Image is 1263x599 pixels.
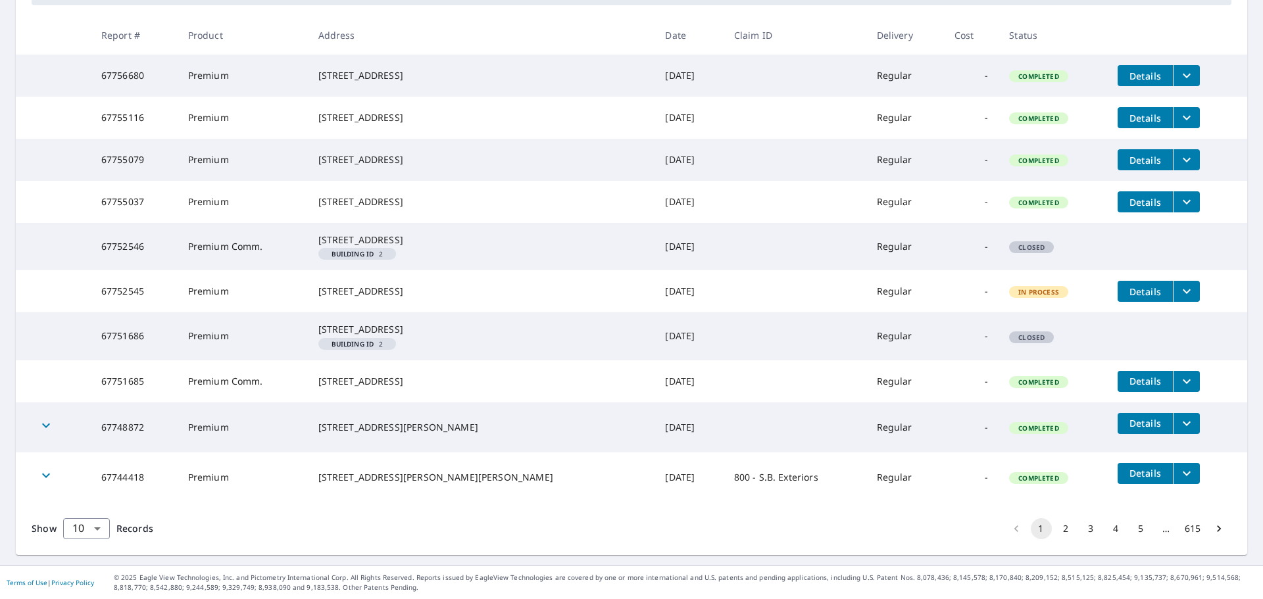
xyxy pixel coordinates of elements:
span: Records [116,522,153,535]
button: Go to next page [1208,518,1229,539]
th: Delivery [866,16,944,55]
span: In Process [1010,287,1067,297]
button: Go to page 3 [1081,518,1102,539]
span: Details [1126,196,1165,208]
div: [STREET_ADDRESS][PERSON_NAME] [318,421,645,434]
td: Premium [178,55,308,97]
button: detailsBtn-67756680 [1118,65,1173,86]
td: Premium [178,270,308,312]
p: © 2025 Eagle View Technologies, Inc. and Pictometry International Corp. All Rights Reserved. Repo... [114,573,1256,592]
td: - [944,97,999,139]
div: [STREET_ADDRESS] [318,233,645,247]
th: Product [178,16,308,55]
td: [DATE] [655,139,723,181]
td: - [944,55,999,97]
span: Completed [1010,377,1066,387]
th: Date [655,16,723,55]
td: Regular [866,139,944,181]
td: - [944,452,999,502]
button: detailsBtn-67755116 [1118,107,1173,128]
span: Completed [1010,114,1066,123]
td: - [944,270,999,312]
button: filesDropdownBtn-67755079 [1173,149,1200,170]
td: 67748872 [91,402,178,452]
th: Claim ID [724,16,866,55]
td: [DATE] [655,402,723,452]
span: 2 [324,251,391,257]
div: Show 10 records [63,518,110,539]
td: Premium [178,139,308,181]
button: Go to page 4 [1106,518,1127,539]
td: Regular [866,402,944,452]
nav: pagination navigation [1004,518,1231,539]
div: 10 [63,510,110,547]
td: - [944,360,999,402]
div: [STREET_ADDRESS] [318,111,645,124]
button: page 1 [1031,518,1052,539]
a: Privacy Policy [51,578,94,587]
td: [DATE] [655,270,723,312]
span: 2 [324,341,391,347]
td: Premium Comm. [178,223,308,270]
span: Details [1126,112,1165,124]
td: Regular [866,55,944,97]
td: - [944,402,999,452]
td: 67752546 [91,223,178,270]
span: Completed [1010,423,1066,433]
div: [STREET_ADDRESS] [318,69,645,82]
td: Regular [866,270,944,312]
p: | [7,579,94,587]
button: filesDropdownBtn-67755037 [1173,191,1200,212]
td: Regular [866,97,944,139]
td: 67752545 [91,270,178,312]
td: [DATE] [655,223,723,270]
button: Go to page 615 [1181,518,1204,539]
button: filesDropdownBtn-67756680 [1173,65,1200,86]
span: Closed [1010,333,1052,342]
span: Details [1126,70,1165,82]
button: detailsBtn-67751685 [1118,371,1173,392]
td: Premium [178,402,308,452]
button: filesDropdownBtn-67744418 [1173,463,1200,484]
button: filesDropdownBtn-67752545 [1173,281,1200,302]
span: Completed [1010,198,1066,207]
span: Closed [1010,243,1052,252]
th: Report # [91,16,178,55]
td: 67756680 [91,55,178,97]
span: Completed [1010,156,1066,165]
td: 67755116 [91,97,178,139]
td: Regular [866,223,944,270]
span: Details [1126,154,1165,166]
button: Go to page 5 [1131,518,1152,539]
button: filesDropdownBtn-67748872 [1173,413,1200,434]
span: Details [1126,375,1165,387]
span: Details [1126,285,1165,298]
td: Premium Comm. [178,360,308,402]
td: [DATE] [655,360,723,402]
td: - [944,312,999,360]
button: Go to page 2 [1056,518,1077,539]
span: Completed [1010,72,1066,81]
button: detailsBtn-67755079 [1118,149,1173,170]
button: detailsBtn-67755037 [1118,191,1173,212]
td: 67751685 [91,360,178,402]
div: [STREET_ADDRESS] [318,195,645,208]
td: Regular [866,181,944,223]
td: [DATE] [655,312,723,360]
td: - [944,139,999,181]
td: Regular [866,312,944,360]
th: Address [308,16,655,55]
td: [DATE] [655,452,723,502]
em: Building ID [332,251,374,257]
td: Premium [178,452,308,502]
div: [STREET_ADDRESS] [318,153,645,166]
th: Cost [944,16,999,55]
span: Details [1126,467,1165,479]
button: detailsBtn-67752545 [1118,281,1173,302]
td: 67755037 [91,181,178,223]
div: [STREET_ADDRESS] [318,323,645,336]
button: filesDropdownBtn-67755116 [1173,107,1200,128]
td: Premium [178,97,308,139]
span: Completed [1010,473,1066,483]
button: detailsBtn-67748872 [1118,413,1173,434]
